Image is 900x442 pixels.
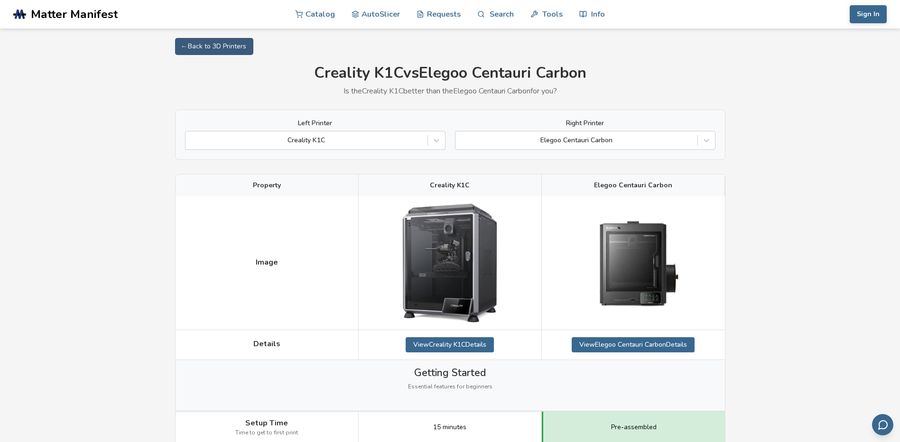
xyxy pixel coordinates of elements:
[175,87,725,95] p: Is the Creality K1C better than the Elegoo Centauri Carbon for you?
[460,137,462,144] input: Elegoo Centauri Carbon
[850,5,887,23] button: Sign In
[430,182,470,189] span: Creality K1C
[594,182,672,189] span: Elegoo Centauri Carbon
[433,424,466,431] span: 15 minutes
[190,137,192,144] input: Creality K1C
[611,424,657,431] span: Pre-assembled
[406,337,494,352] a: ViewCreality K1CDetails
[253,182,281,189] span: Property
[572,337,695,352] a: ViewElegoo Centauri CarbonDetails
[253,340,280,348] span: Details
[185,120,445,127] label: Left Printer
[402,203,497,322] img: Creality K1C
[586,209,681,318] img: Elegoo Centauri Carbon
[455,120,715,127] label: Right Printer
[245,419,288,427] span: Setup Time
[175,64,725,82] h1: Creality K1C vs Elegoo Centauri Carbon
[256,258,278,267] span: Image
[235,430,298,436] span: Time to get to first print
[175,38,253,55] a: ← Back to 3D Printers
[408,384,492,390] span: Essential features for beginners
[414,367,486,378] span: Getting Started
[872,414,893,435] button: Send feedback via email
[31,8,118,21] span: Matter Manifest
